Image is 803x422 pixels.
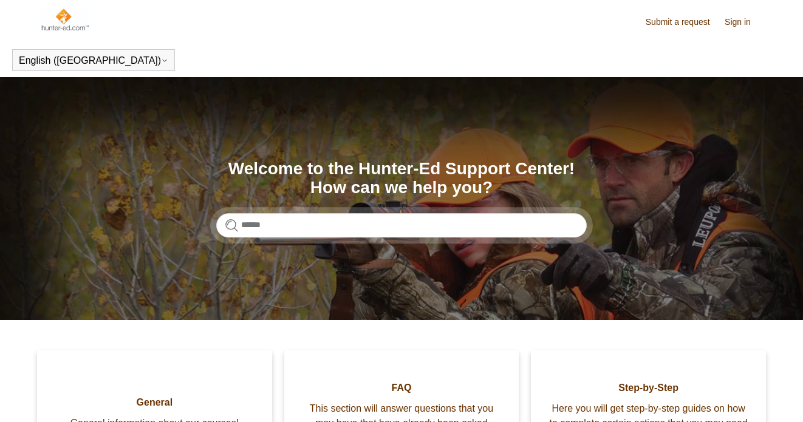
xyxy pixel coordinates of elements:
[55,395,254,410] span: General
[646,16,722,29] a: Submit a request
[302,381,501,395] span: FAQ
[40,7,89,32] img: Hunter-Ed Help Center home page
[725,16,763,29] a: Sign in
[549,381,748,395] span: Step-by-Step
[19,55,168,66] button: English ([GEOGRAPHIC_DATA])
[725,381,794,413] div: Chat Support
[216,213,587,237] input: Search
[216,160,587,197] h1: Welcome to the Hunter-Ed Support Center! How can we help you?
